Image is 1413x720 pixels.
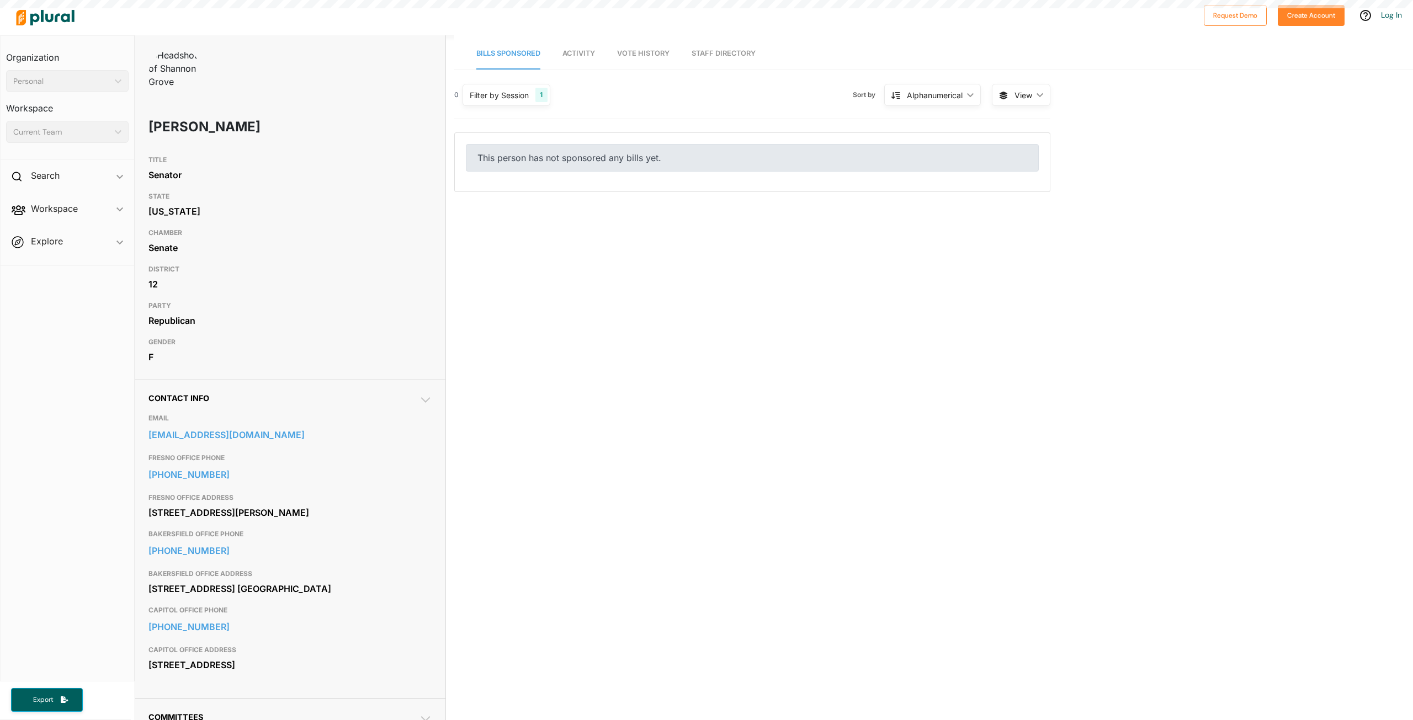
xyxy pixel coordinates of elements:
span: Export [25,695,61,705]
span: Activity [562,49,595,57]
h3: Organization [6,41,129,66]
a: [PHONE_NUMBER] [148,542,432,559]
h3: CAPITOL OFFICE ADDRESS [148,643,432,657]
h3: Workspace [6,92,129,116]
span: Bills Sponsored [476,49,540,57]
h3: EMAIL [148,412,432,425]
span: View [1014,89,1032,101]
a: Activity [562,38,595,70]
div: Current Team [13,126,110,138]
a: [PHONE_NUMBER] [148,466,432,483]
div: [US_STATE] [148,203,432,220]
div: [STREET_ADDRESS][PERSON_NAME] [148,504,432,521]
h3: DISTRICT [148,263,432,276]
h3: CAPITOL OFFICE PHONE [148,604,432,617]
h3: STATE [148,190,432,203]
div: This person has not sponsored any bills yet. [466,144,1039,172]
span: Contact Info [148,393,209,403]
a: [EMAIL_ADDRESS][DOMAIN_NAME] [148,426,432,443]
button: Request Demo [1204,5,1267,26]
div: 1 [535,88,547,102]
div: Republican [148,312,432,329]
div: Personal [13,76,110,87]
div: Senate [148,239,432,256]
div: F [148,349,432,365]
a: Request Demo [1204,9,1267,20]
a: Bills Sponsored [476,38,540,70]
h3: CHAMBER [148,226,432,239]
button: Export [11,688,83,712]
a: Vote History [617,38,670,70]
div: [STREET_ADDRESS] [148,657,432,673]
div: Senator [148,167,432,183]
span: Sort by [853,90,884,100]
button: Create Account [1278,5,1345,26]
div: Filter by Session [470,89,529,101]
h3: FRESNO OFFICE ADDRESS [148,491,432,504]
a: Staff Directory [692,38,756,70]
img: Headshot of Shannon Grove [148,49,204,88]
div: Alphanumerical [907,89,963,101]
div: [STREET_ADDRESS] [GEOGRAPHIC_DATA] [148,580,432,597]
a: Create Account [1278,9,1345,20]
div: 12 [148,276,432,292]
h3: GENDER [148,335,432,349]
h3: FRESNO OFFICE PHONE [148,451,432,465]
h3: TITLE [148,153,432,167]
div: 0 [454,90,459,100]
h2: Search [31,169,60,182]
h3: BAKERSFIELD OFFICE PHONE [148,527,432,541]
span: Vote History [617,49,670,57]
h3: BAKERSFIELD OFFICE ADDRESS [148,567,432,580]
a: [PHONE_NUMBER] [148,618,432,635]
a: Log In [1381,10,1402,20]
h3: PARTY [148,299,432,312]
h1: [PERSON_NAME] [148,110,318,143]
